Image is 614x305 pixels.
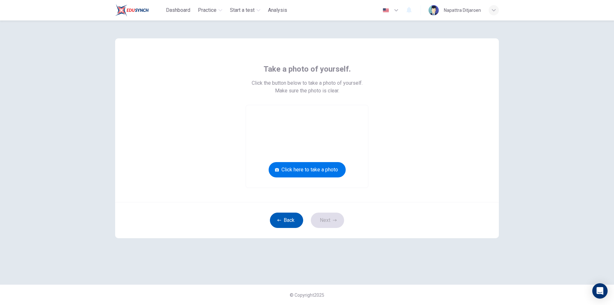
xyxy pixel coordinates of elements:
[382,8,390,13] img: en
[163,4,193,16] button: Dashboard
[166,6,190,14] span: Dashboard
[275,87,339,95] span: Make sure the photo is clear.
[227,4,263,16] button: Start a test
[198,6,216,14] span: Practice
[592,283,608,299] div: Open Intercom Messenger
[290,293,324,298] span: © Copyright 2025
[265,4,290,16] button: Analysis
[252,79,363,87] span: Click the button below to take a photo of yourself.
[115,4,149,17] img: Train Test logo
[115,4,163,17] a: Train Test logo
[264,64,351,74] span: Take a photo of yourself.
[268,6,287,14] span: Analysis
[195,4,225,16] button: Practice
[269,162,346,177] button: Click here to take a photo
[270,213,303,228] button: Back
[444,6,481,14] div: Napattra Ditjaroen
[429,5,439,15] img: Profile picture
[230,6,255,14] span: Start a test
